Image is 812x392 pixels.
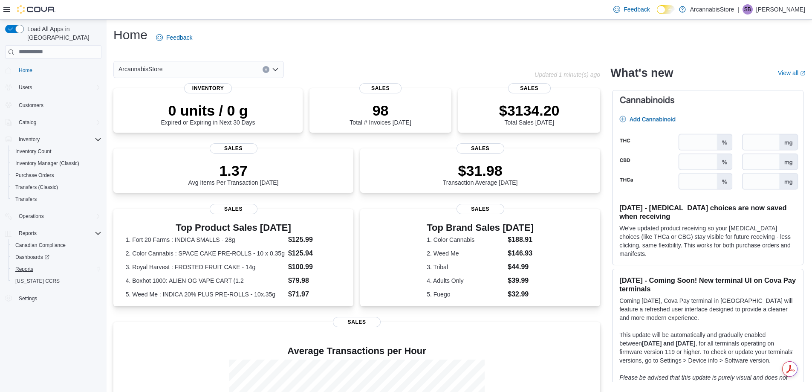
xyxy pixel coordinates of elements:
a: Inventory Manager (Classic) [12,158,83,168]
button: Users [15,82,35,93]
dd: $125.94 [288,248,341,258]
button: Canadian Compliance [9,239,105,251]
span: SB [744,4,751,15]
p: We've updated product receiving so your [MEDICAL_DATA] choices (like THCa or CBG) stay visible fo... [619,224,796,258]
span: Catalog [19,119,36,126]
span: Transfers (Classic) [15,184,58,191]
button: Settings [2,292,105,305]
p: 0 units / 0 g [161,102,255,119]
span: Inventory [15,134,101,145]
button: Users [2,81,105,93]
p: Updated 1 minute(s) ago [535,71,600,78]
button: [US_STATE] CCRS [9,275,105,287]
h3: Top Brand Sales [DATE] [427,223,534,233]
span: Dashboards [15,254,49,261]
p: [PERSON_NAME] [756,4,805,15]
span: Inventory Count [15,148,52,155]
span: Transfers [12,194,101,204]
span: Reports [19,230,37,237]
span: Sales [333,317,381,327]
a: Dashboards [9,251,105,263]
a: Dashboards [12,252,53,262]
svg: External link [800,71,805,76]
span: Inventory [184,83,232,93]
a: View allExternal link [778,70,805,76]
dd: $39.99 [508,276,534,286]
span: Customers [19,102,43,109]
span: Home [19,67,32,74]
dd: $146.93 [508,248,534,258]
span: Operations [15,211,101,221]
dt: 5. Weed Me : INDICA 20% PLUS PRE-ROLLS - 10x.35g [126,290,285,299]
span: Washington CCRS [12,276,101,286]
h3: [DATE] - Coming Soon! New terminal UI on Cova Pay terminals [619,276,796,293]
span: Users [15,82,101,93]
div: Total Sales [DATE] [499,102,560,126]
button: Clear input [263,66,269,73]
button: Customers [2,99,105,111]
span: Sales [457,143,504,154]
span: ArcannabisStore [118,64,163,74]
a: Canadian Compliance [12,240,69,250]
a: Feedback [153,29,196,46]
button: Transfers [9,193,105,205]
button: Transfers (Classic) [9,181,105,193]
span: Catalog [15,117,101,128]
img: Cova [17,5,55,14]
dd: $32.99 [508,289,534,299]
span: Reports [12,264,101,274]
span: Sales [210,204,257,214]
div: Total # Invoices [DATE] [350,102,411,126]
span: Feedback [624,5,650,14]
p: ArcannabisStore [690,4,734,15]
h1: Home [113,26,147,44]
span: Inventory [19,136,40,143]
span: Canadian Compliance [12,240,101,250]
button: Purchase Orders [9,169,105,181]
span: Settings [19,295,37,302]
p: Coming [DATE], Cova Pay terminal in [GEOGRAPHIC_DATA] will feature a refreshed user interface des... [619,296,796,322]
span: Inventory Manager (Classic) [15,160,79,167]
a: Transfers (Classic) [12,182,61,192]
dd: $100.99 [288,262,341,272]
a: Reports [12,264,37,274]
dt: 3. Royal Harvest : FROSTED FRUIT CAKE - 14g [126,263,285,271]
p: $3134.20 [499,102,560,119]
span: Canadian Compliance [15,242,66,249]
p: | [737,4,739,15]
h2: What's new [610,66,673,80]
span: Reports [15,266,33,273]
button: Operations [2,210,105,222]
span: Home [15,65,101,75]
span: Purchase Orders [15,172,54,179]
button: Reports [15,228,40,238]
span: Dashboards [12,252,101,262]
nav: Complex example [5,61,101,327]
button: Inventory Manager (Classic) [9,157,105,169]
p: 98 [350,102,411,119]
dt: 5. Fuego [427,290,504,299]
div: Shawn Bergman [743,4,753,15]
h3: Top Product Sales [DATE] [126,223,341,233]
a: Feedback [610,1,653,18]
a: Home [15,65,36,75]
input: Dark Mode [657,5,675,14]
span: Customers [15,99,101,110]
strong: [DATE] and [DATE] [642,340,695,347]
dd: $188.91 [508,235,534,245]
span: Purchase Orders [12,170,101,180]
span: Inventory Manager (Classic) [12,158,101,168]
dt: 2. Color Cannabis : SPACE CAKE PRE-ROLLS - 10 x 0.35g [126,249,285,258]
em: Please be advised that this update is purely visual and does not impact payment functionality. [619,374,788,389]
dd: $71.97 [288,289,341,299]
button: Reports [2,227,105,239]
span: Sales [210,143,257,154]
a: Purchase Orders [12,170,58,180]
button: Inventory Count [9,145,105,157]
dt: 1. Fort 20 Farms : INDICA SMALLS - 28g [126,235,285,244]
div: Expired or Expiring in Next 30 Days [161,102,255,126]
span: Transfers [15,196,37,203]
h4: Average Transactions per Hour [120,346,593,356]
p: $31.98 [443,162,518,179]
